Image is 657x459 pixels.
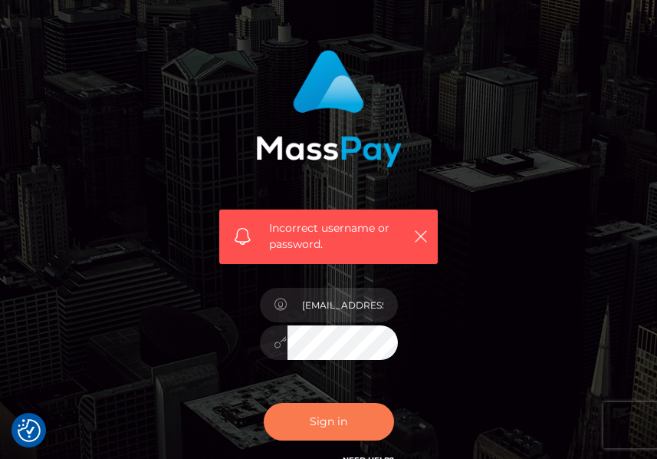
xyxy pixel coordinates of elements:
button: Sign in [264,403,394,441]
span: Incorrect username or password. [269,220,406,253]
img: MassPay Login [256,50,402,167]
button: Consent Preferences [18,419,41,442]
input: Username... [287,288,398,322]
img: Revisit consent button [18,419,41,442]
